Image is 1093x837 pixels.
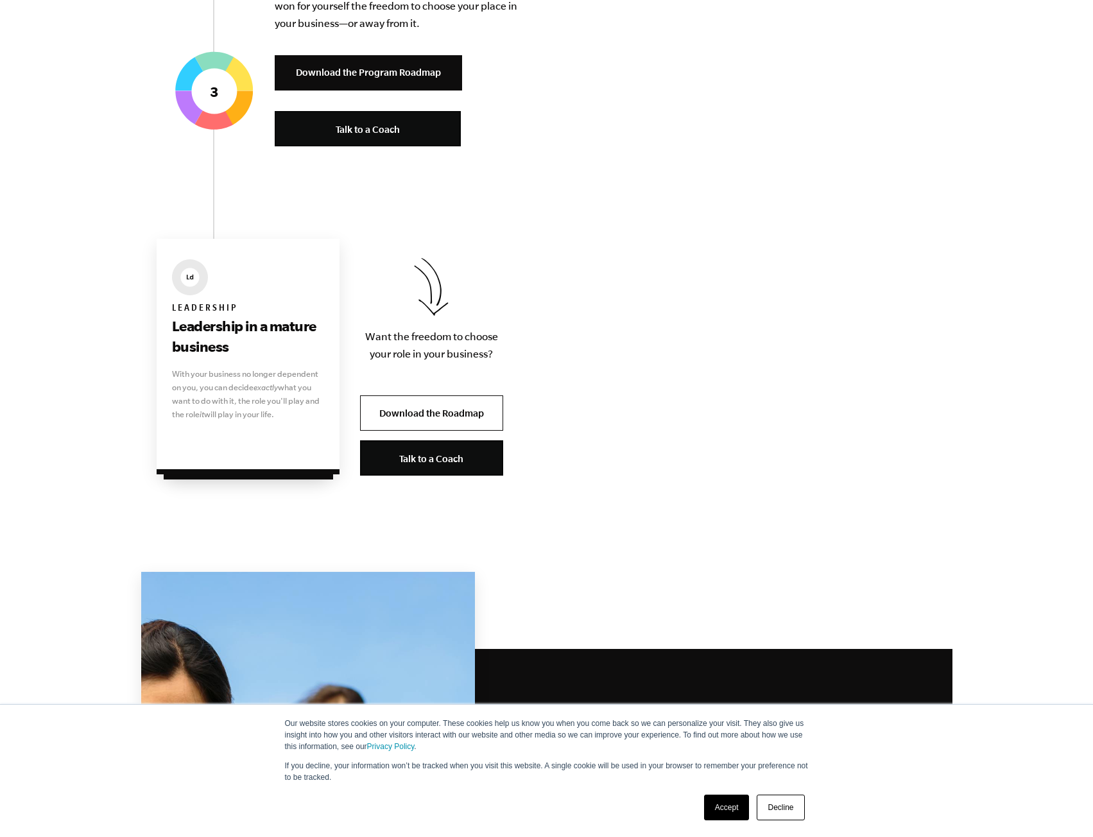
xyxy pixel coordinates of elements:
[399,453,463,464] span: Talk to a Coach
[360,440,503,476] a: Talk to a Coach
[360,328,503,363] p: Want the freedom to choose your role in your business?
[336,124,400,135] span: Talk to a Coach
[275,55,462,91] a: Download the Program Roadmap
[367,742,415,751] a: Privacy Policy
[757,795,804,820] a: Decline
[172,259,208,295] img: EMyth The Seven Essential Systems: Leadership
[172,316,325,357] h3: Leadership in a mature business
[285,760,809,783] p: If you decline, your information won’t be tracked when you visit this website. A single cookie wi...
[172,367,325,421] p: With your business no longer dependent on you, you can decide what you want to do with it, the ro...
[360,395,503,431] a: Download the Roadmap
[254,383,278,392] i: exactly
[704,795,750,820] a: Accept
[414,258,449,316] img: Download the Roadmap
[200,410,204,419] i: it
[285,718,809,752] p: Our website stores cookies on your computer. These cookies help us know you when you come back so...
[172,300,325,316] h6: Leadership
[275,111,461,146] a: Talk to a Coach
